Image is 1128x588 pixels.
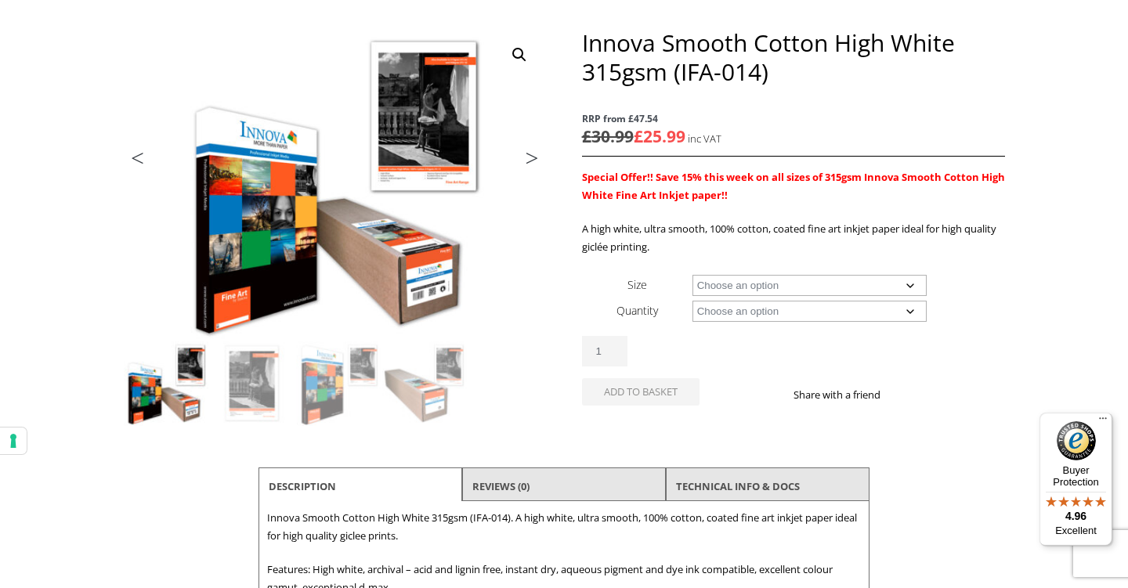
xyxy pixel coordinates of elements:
[124,341,208,426] img: Innova Smooth Cotton High White 315gsm (IFA-014)
[582,170,1005,202] span: Special Offer!! Save 15% this week on all sizes of 315gsm Innova Smooth Cotton High White Fine Ar...
[269,472,336,500] a: Description
[1057,421,1096,460] img: Trusted Shops Trustmark
[582,378,700,406] button: Add to basket
[899,388,912,401] img: facebook sharing button
[627,277,647,292] label: Size
[582,220,1005,256] p: A high white, ultra smooth, 100% cotton, coated fine art inkjet paper ideal for high quality gicl...
[634,125,685,147] bdi: 25.99
[1039,464,1112,488] p: Buyer Protection
[582,110,1005,128] span: RRP from £47.54
[267,509,861,545] p: Innova Smooth Cotton High White 315gsm (IFA-014). A high white, ultra smooth, 100% cotton, coated...
[505,41,533,69] a: View full-screen image gallery
[382,341,467,426] img: Innova Smooth Cotton High White 315gsm (IFA-014) - Image 4
[1039,413,1112,546] button: Trusted Shops TrustmarkBuyer Protection4.96Excellent
[296,341,381,426] img: Innova Smooth Cotton High White 315gsm (IFA-014) - Image 3
[210,341,295,426] img: Innova Smooth Cotton High White 315gsm (IFA-014) - Image 2
[472,472,530,500] a: Reviews (0)
[1039,525,1112,537] p: Excellent
[582,336,627,366] input: Product quantity
[634,125,643,147] span: £
[676,472,800,500] a: TECHNICAL INFO & DOCS
[1065,510,1086,522] span: 4.96
[582,125,591,147] span: £
[937,388,949,401] img: email sharing button
[582,28,1005,86] h1: Innova Smooth Cotton High White 315gsm (IFA-014)
[582,125,634,147] bdi: 30.99
[794,386,899,404] p: Share with a friend
[918,388,931,401] img: twitter sharing button
[616,303,658,318] label: Quantity
[1094,413,1112,431] button: Menu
